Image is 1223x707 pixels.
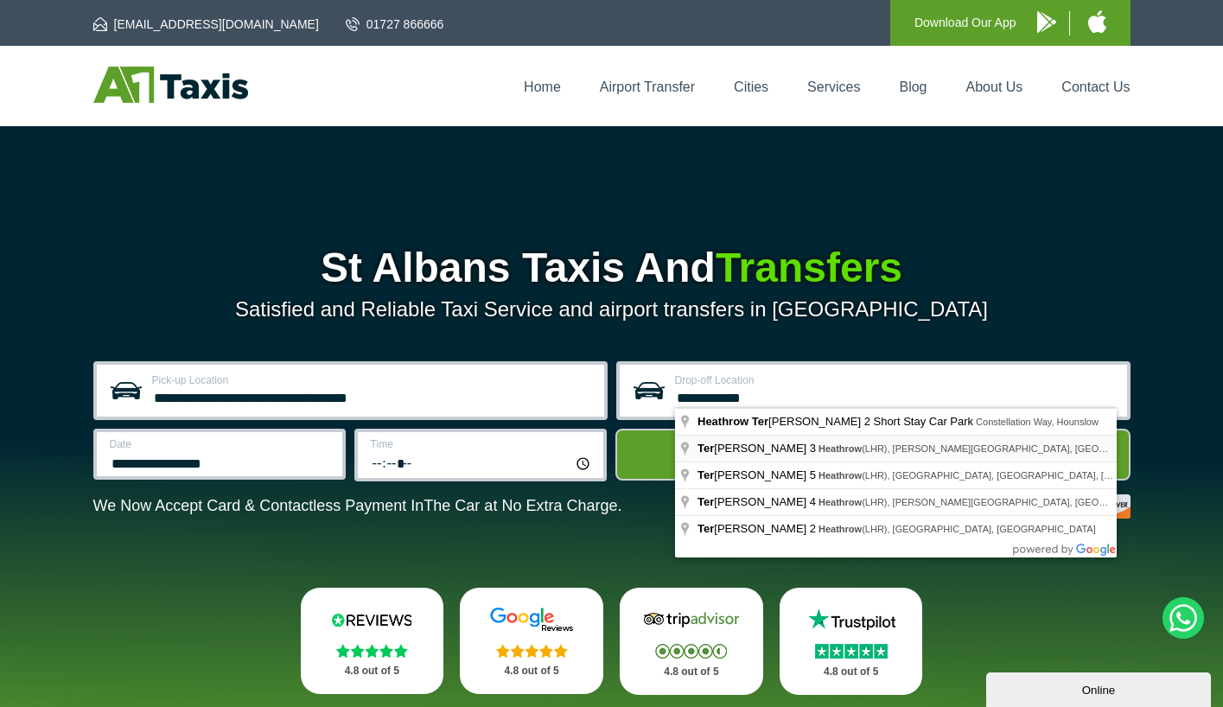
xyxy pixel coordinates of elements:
[986,669,1214,707] iframe: chat widget
[93,497,622,515] p: We Now Accept Card & Contactless Payment In
[615,429,1131,481] button: Get Quote
[371,439,593,449] label: Time
[620,588,763,695] a: Tripadvisor Stars 4.8 out of 5
[336,644,408,658] img: Stars
[697,442,819,455] span: [PERSON_NAME] 3
[734,80,768,94] a: Cities
[496,644,568,658] img: Stars
[697,442,714,455] span: Ter
[697,522,714,535] span: Ter
[152,375,594,385] label: Pick-up Location
[815,644,888,659] img: Stars
[479,660,584,682] p: 4.8 out of 5
[346,16,444,33] a: 01727 866666
[639,661,744,683] p: 4.8 out of 5
[780,588,923,695] a: Trustpilot Stars 4.8 out of 5
[819,470,862,481] span: Heathrow
[1037,11,1056,33] img: A1 Taxis Android App
[93,16,319,33] a: [EMAIL_ADDRESS][DOMAIN_NAME]
[697,495,714,508] span: Ter
[976,417,1099,427] span: Constellation Way, Hounslow
[460,588,603,694] a: Google Stars 4.8 out of 5
[320,607,424,633] img: Reviews.io
[799,661,904,683] p: 4.8 out of 5
[697,415,768,428] span: Heathrow Ter
[697,522,819,535] span: [PERSON_NAME] 2
[819,524,1096,534] span: (LHR), [GEOGRAPHIC_DATA], [GEOGRAPHIC_DATA]
[320,660,425,682] p: 4.8 out of 5
[640,607,743,633] img: Tripadvisor
[675,375,1117,385] label: Drop-off Location
[697,495,819,508] span: [PERSON_NAME] 4
[807,80,860,94] a: Services
[524,80,561,94] a: Home
[93,247,1131,289] h1: St Albans Taxis And
[819,443,1174,454] span: (LHR), [PERSON_NAME][GEOGRAPHIC_DATA], [GEOGRAPHIC_DATA]
[600,80,695,94] a: Airport Transfer
[799,607,903,633] img: Trustpilot
[1061,80,1130,94] a: Contact Us
[93,67,248,103] img: A1 Taxis St Albans LTD
[301,588,444,694] a: Reviews.io Stars 4.8 out of 5
[819,470,1200,481] span: (LHR), [GEOGRAPHIC_DATA], [GEOGRAPHIC_DATA], [GEOGRAPHIC_DATA]
[1088,10,1106,33] img: A1 Taxis iPhone App
[655,644,727,659] img: Stars
[914,12,1016,34] p: Download Our App
[480,607,583,633] img: Google
[966,80,1023,94] a: About Us
[93,297,1131,322] p: Satisfied and Reliable Taxi Service and airport transfers in [GEOGRAPHIC_DATA]
[819,497,1174,507] span: (LHR), [PERSON_NAME][GEOGRAPHIC_DATA], [GEOGRAPHIC_DATA]
[819,443,862,454] span: Heathrow
[819,524,862,534] span: Heathrow
[697,468,714,481] span: Ter
[697,468,819,481] span: [PERSON_NAME] 5
[424,497,621,514] span: The Car at No Extra Charge.
[697,415,976,428] span: [PERSON_NAME] 2 Short Stay Car Park
[110,439,332,449] label: Date
[899,80,927,94] a: Blog
[716,245,902,290] span: Transfers
[819,497,862,507] span: Heathrow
